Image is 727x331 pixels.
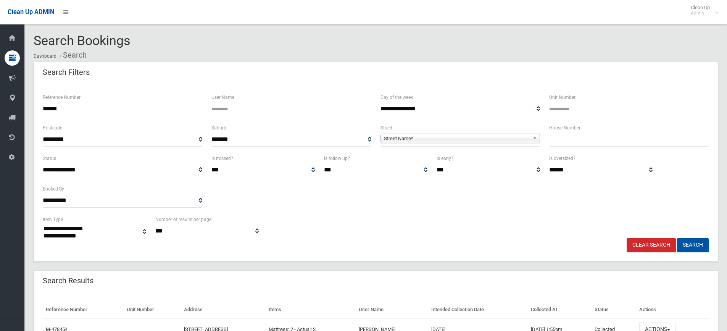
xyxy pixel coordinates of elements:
[636,301,709,318] th: Actions
[592,301,636,318] th: Status
[437,154,453,163] label: Is early?
[211,124,226,132] label: Suburb
[124,301,181,318] th: Unit Number
[43,154,56,163] label: Status
[43,215,63,224] label: Item Type
[627,238,676,252] a: Clear Search
[549,93,575,102] label: Unit Number
[356,301,428,318] th: User Name
[380,124,392,132] label: Street
[181,301,266,318] th: Address
[43,93,81,102] label: Reference Number
[8,8,54,16] span: Clean Up ADMIN
[687,5,717,16] span: Clean Up
[549,124,580,132] label: House Number
[211,93,234,102] label: User Name
[549,154,575,163] label: Is oversized?
[528,301,591,318] th: Collected At
[691,10,710,16] small: Admin
[34,273,103,288] header: Search Results
[34,53,56,59] a: Dashboard
[211,154,233,163] label: Is missed?
[266,301,356,318] th: Items
[43,185,64,193] label: Booked By
[58,48,87,62] li: Search
[380,93,413,102] label: Day of the week
[43,301,124,318] th: Reference Number
[34,33,131,48] span: Search Bookings
[677,238,709,252] button: Search
[155,215,211,224] label: Number of results per page
[43,124,62,132] label: Postcode
[428,301,528,318] th: Intended Collection Date
[324,154,350,163] label: Is follow up?
[384,134,530,143] span: Street Name*
[34,65,99,80] header: Search Filters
